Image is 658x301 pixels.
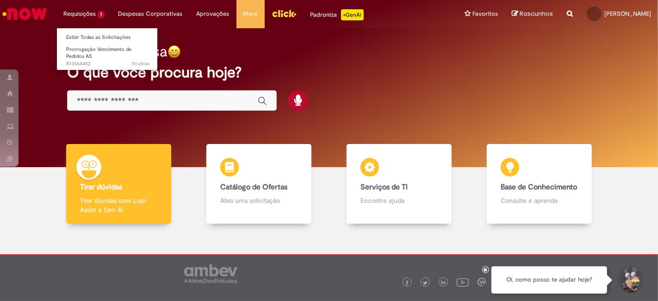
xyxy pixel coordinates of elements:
[520,9,553,18] span: Rascunhos
[616,266,644,294] button: Iniciar Conversa de Suporte
[512,10,553,19] a: Rascunhos
[56,28,158,70] ul: Requisições
[341,9,364,20] p: +GenAi
[131,60,149,67] time: 24/09/2025 17:28:58
[360,182,408,192] b: Serviços de TI
[131,60,149,67] span: 7d atrás
[604,10,651,18] span: [PERSON_NAME]
[184,264,237,283] img: logo_footer_ambev_rotulo_gray.png
[66,60,149,68] span: R13564452
[501,196,578,205] p: Consulte e aprenda
[168,45,181,58] img: happy-face.png
[197,9,230,19] span: Aprovações
[310,9,364,20] div: Padroniza
[491,266,607,294] div: Oi, como posso te ajudar hoje?
[80,182,122,192] b: Tirar dúvidas
[63,9,96,19] span: Requisições
[472,9,498,19] span: Favoritos
[118,9,183,19] span: Despesas Corporativas
[80,196,158,214] p: Tirar dúvidas com Lupi Assist e Gen Ai
[272,6,297,20] img: click_logo_yellow_360x200.png
[66,46,131,60] span: Prorrogação Vencimento de Pedidos AS
[469,144,609,224] a: Base de Conhecimento Consulte e aprenda
[49,144,189,224] a: Tirar dúvidas Tirar dúvidas com Lupi Assist e Gen Ai
[329,144,469,224] a: Serviços de TI Encontre ajuda
[360,196,438,205] p: Encontre ajuda
[57,32,159,43] a: Exibir Todas as Solicitações
[98,11,105,19] span: 1
[220,182,287,192] b: Catálogo de Ofertas
[67,64,591,81] h2: O que você procura hoje?
[243,9,258,19] span: More
[501,182,577,192] b: Base de Conhecimento
[423,281,428,285] img: logo_footer_twitter.png
[220,196,298,205] p: Abra uma solicitação
[457,276,469,288] img: logo_footer_youtube.png
[57,44,159,64] a: Aberto R13564452 : Prorrogação Vencimento de Pedidos AS
[441,280,446,286] img: logo_footer_linkedin.png
[405,281,410,285] img: logo_footer_facebook.png
[189,144,329,224] a: Catálogo de Ofertas Abra uma solicitação
[478,278,486,286] img: logo_footer_workplace.png
[1,5,49,23] img: ServiceNow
